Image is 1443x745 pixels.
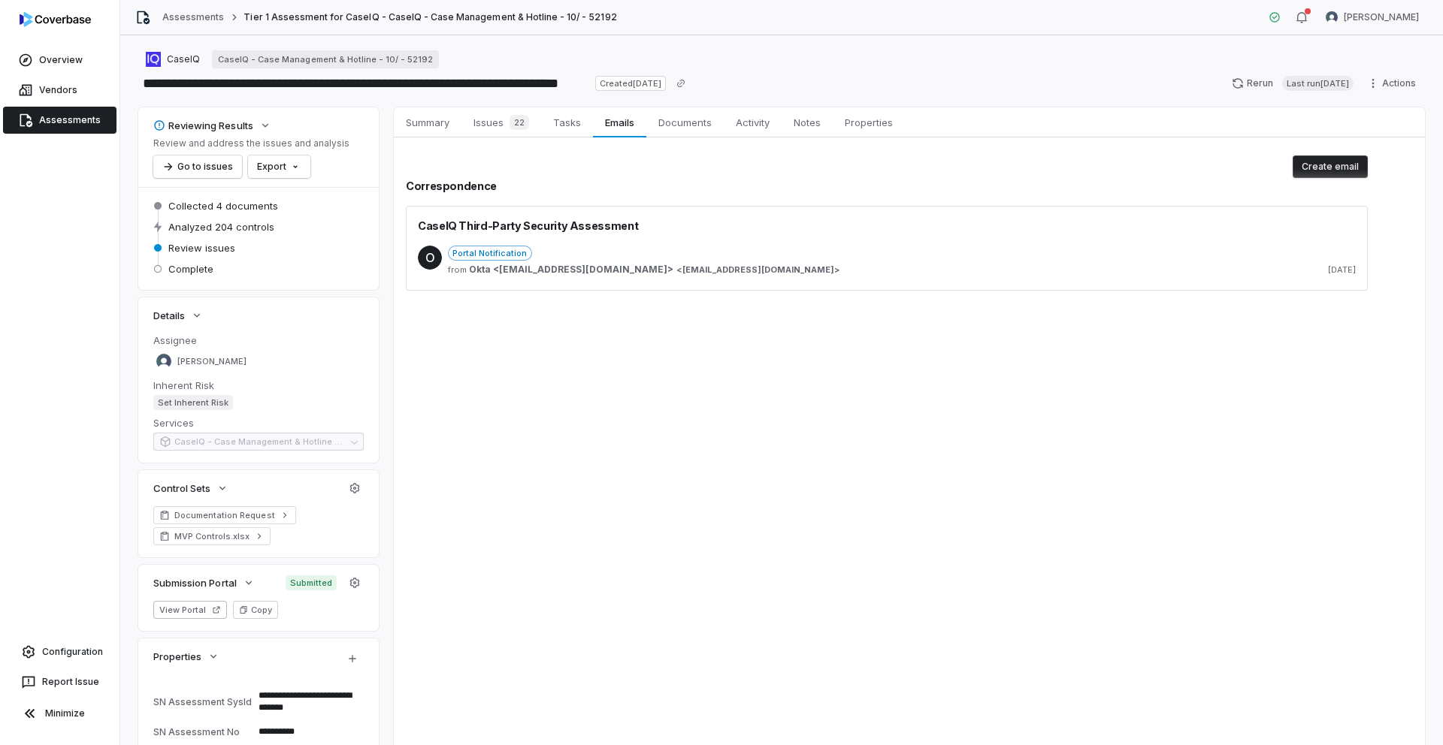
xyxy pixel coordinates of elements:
span: Analyzed 204 controls [168,220,274,234]
img: logo-D7KZi-bG.svg [20,12,91,27]
dt: Inherent Risk [153,379,364,392]
a: CaseIQ - Case Management & Hotline - 10/ - 52192 [212,50,439,68]
span: Assessments [39,114,101,126]
span: Details [153,309,185,322]
button: Create email [1293,155,1368,178]
dt: Assignee [153,333,364,347]
a: Overview [3,47,116,74]
span: [PERSON_NAME] [177,356,247,367]
h2: Correspondence [406,178,1368,194]
span: Created [DATE] [595,76,666,91]
span: Okta <[EMAIL_ADDRESS][DOMAIN_NAME]> [469,264,673,276]
button: Samuel Folarin avatar[PERSON_NAME] [1317,6,1428,29]
button: Minimize [6,698,113,728]
img: Samuel Folarin avatar [156,354,171,369]
span: MVP Controls.xlsx [174,530,250,542]
button: Submission Portal [149,569,259,596]
span: CaseIQ Third-Party Security Assessment [418,218,638,234]
a: Documentation Request [153,506,296,524]
span: 22 [510,115,529,130]
button: Actions [1363,72,1425,95]
span: Notes [788,113,827,132]
span: Tier 1 Assessment for CaseIQ - CaseIQ - Case Management & Hotline - 10/ - 52192 [244,11,616,23]
a: Configuration [6,638,113,665]
a: MVP Controls.xlsx [153,527,271,545]
span: Emails [599,113,640,132]
span: Collected 4 documents [168,199,278,213]
button: Properties [149,643,224,670]
button: Reviewing Results [149,112,276,139]
span: < [676,264,682,276]
div: SN Assessment SysId [153,696,253,707]
span: Documents [652,113,718,132]
a: Assessments [162,11,224,23]
span: Portal Notification [448,246,532,261]
span: O [418,246,442,270]
span: Review issues [168,241,235,255]
span: Control Sets [153,481,210,495]
span: CaseIQ [167,53,200,65]
span: Report Issue [42,676,99,688]
span: Properties [153,650,201,663]
dt: Services [153,416,364,430]
span: [PERSON_NAME] [1344,11,1419,23]
span: Issues [467,112,535,133]
span: Tasks [547,113,587,132]
button: Export [248,155,310,178]
span: Overview [39,54,83,66]
span: Vendors [39,84,77,96]
span: Minimize [45,707,85,719]
span: from [448,264,463,276]
span: Configuration [42,646,103,658]
div: Reviewing Results [153,119,253,132]
button: https://caseiq.com/CaseIQ [141,46,204,73]
span: Properties [839,113,899,132]
span: [DATE] [1328,264,1356,276]
p: Review and address the issues and analysis [153,137,349,149]
span: Summary [400,113,455,132]
span: [EMAIL_ADDRESS][DOMAIN_NAME] [682,264,834,276]
img: Samuel Folarin avatar [1326,11,1338,23]
button: Go to issues [153,155,242,178]
button: Report Issue [6,668,113,695]
span: Complete [168,262,213,276]
a: Assessments [3,107,116,134]
span: Submitted [286,575,337,590]
span: Activity [730,113,776,132]
button: Control Sets [149,475,233,502]
span: Last run [DATE] [1282,76,1354,91]
button: View Portal [153,601,227,619]
a: Vendors [3,77,116,104]
span: Set Inherent Risk [153,395,233,410]
span: Submission Portal [153,576,237,590]
button: Copy link [667,70,694,97]
button: Copy [233,601,278,619]
div: SN Assessment No [153,726,253,737]
button: Details [149,302,207,329]
span: > [469,264,839,276]
button: RerunLast run[DATE] [1223,72,1363,95]
span: Documentation Request [174,509,275,521]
